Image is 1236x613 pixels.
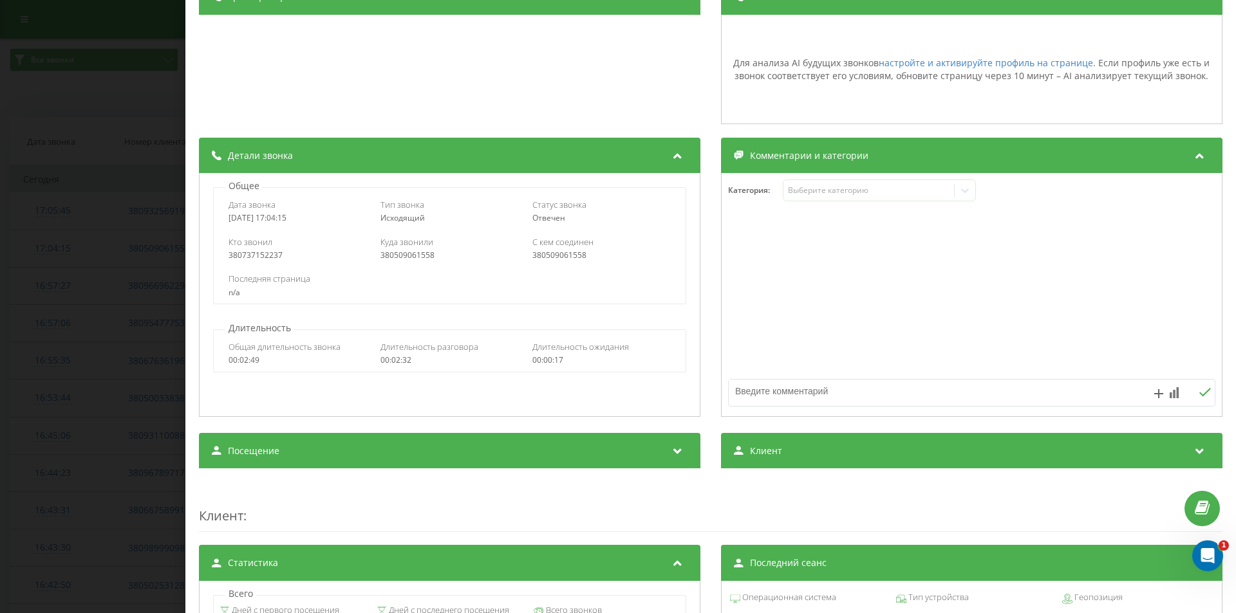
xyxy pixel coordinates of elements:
[750,556,827,569] span: Последний сеанс
[532,341,629,352] span: Длительность ожидания
[532,251,671,260] div: 380509061558
[750,444,782,457] span: Клиент
[532,212,565,223] span: Отвечен
[1192,540,1223,571] iframe: Intercom live chat
[532,199,586,210] span: Статус звонка
[229,236,272,248] span: Кто звонил
[532,356,671,365] div: 00:00:17
[906,591,969,604] span: Тип устройства
[225,322,294,334] p: Длительность
[728,57,1215,82] div: Для анализа AI будущих звонков . Если профиль уже есть и звонок соответствует его условиям, обнов...
[728,186,783,195] h4: Категория :
[229,199,276,210] span: Дата звонка
[228,556,278,569] span: Статистика
[1219,540,1229,551] span: 1
[228,149,293,162] span: Детали звонка
[380,341,478,352] span: Длительность разговора
[750,149,868,162] span: Комментарии и категории
[229,356,367,365] div: 00:02:49
[229,288,670,297] div: n/a
[788,185,949,196] div: Выберите категорию
[740,591,836,604] span: Операционная система
[229,273,310,284] span: Последняя страница
[380,236,433,248] span: Куда звонили
[879,57,1093,69] a: настройте и активируйте профиль на странице
[225,587,256,600] p: Всего
[229,251,367,260] div: 380737152237
[1072,591,1123,604] span: Геопозиция
[380,212,425,223] span: Исходящий
[229,214,367,223] div: [DATE] 17:04:15
[380,199,424,210] span: Тип звонка
[199,507,243,524] span: Клиент
[199,481,1222,532] div: :
[225,179,263,192] p: Общее
[228,444,279,457] span: Посещение
[380,251,519,260] div: 380509061558
[380,356,519,365] div: 00:02:32
[532,236,594,248] span: С кем соединен
[229,341,341,352] span: Общая длительность звонка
